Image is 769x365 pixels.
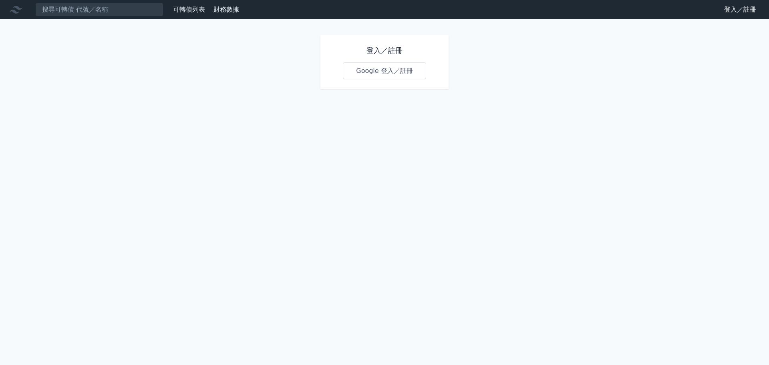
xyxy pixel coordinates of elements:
input: 搜尋可轉債 代號／名稱 [35,3,163,16]
a: 可轉債列表 [173,6,205,13]
a: 登入／註冊 [718,3,763,16]
h1: 登入／註冊 [343,45,426,56]
a: Google 登入／註冊 [343,63,426,79]
a: 財務數據 [213,6,239,13]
